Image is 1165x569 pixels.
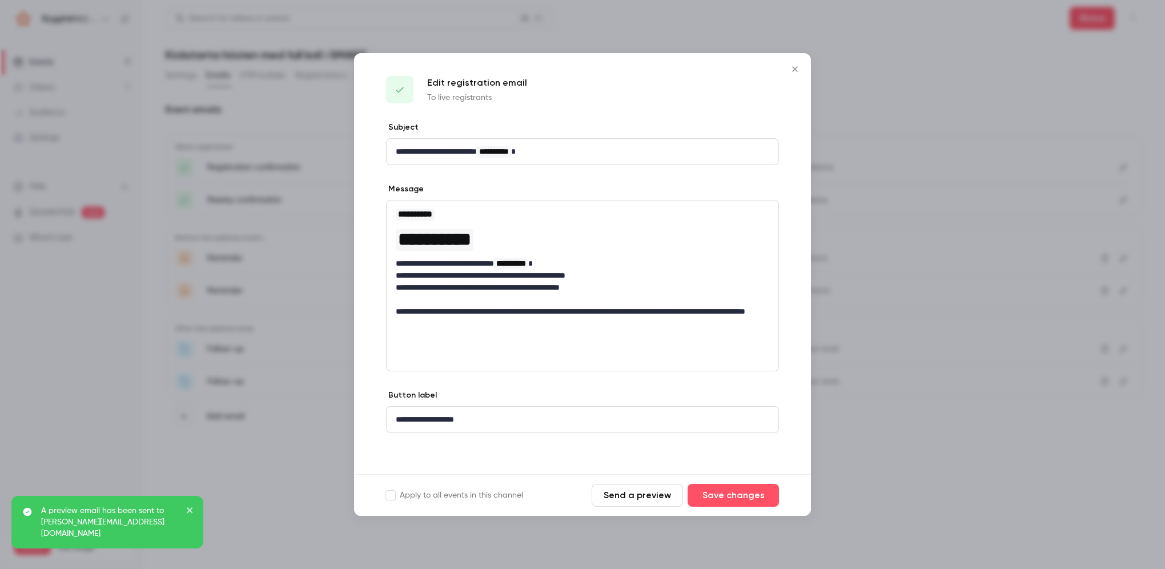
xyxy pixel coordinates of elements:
[427,92,527,103] p: To live registrants
[387,139,778,165] div: editor
[386,390,437,401] label: Button label
[387,201,778,336] div: editor
[41,505,178,539] p: A preview email has been sent to [PERSON_NAME][EMAIL_ADDRESS][DOMAIN_NAME]
[386,183,424,195] label: Message
[386,122,419,133] label: Subject
[186,505,194,519] button: close
[688,484,779,507] button: Save changes
[387,407,778,432] div: editor
[427,76,527,90] p: Edit registration email
[386,490,523,501] label: Apply to all events in this channel
[592,484,683,507] button: Send a preview
[784,58,806,81] button: Close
